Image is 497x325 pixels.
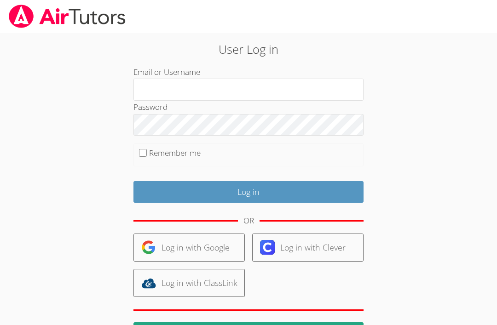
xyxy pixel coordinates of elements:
label: Password [133,102,168,112]
a: Log in with ClassLink [133,269,245,297]
img: google-logo-50288ca7cdecda66e5e0955fdab243c47b7ad437acaf1139b6f446037453330a.svg [141,240,156,255]
h2: User Log in [114,40,382,58]
img: airtutors_banner-c4298cdbf04f3fff15de1276eac7730deb9818008684d7c2e4769d2f7ddbe033.png [8,5,127,28]
input: Log in [133,181,364,203]
label: Email or Username [133,67,200,77]
img: clever-logo-6eab21bc6e7a338710f1a6ff85c0baf02591cd810cc4098c63d3a4b26e2feb20.svg [260,240,275,255]
label: Remember me [149,148,201,158]
div: OR [243,214,254,228]
a: Log in with Clever [252,234,364,262]
img: classlink-logo-d6bb404cc1216ec64c9a2012d9dc4662098be43eaf13dc465df04b49fa7ab582.svg [141,276,156,291]
a: Log in with Google [133,234,245,262]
